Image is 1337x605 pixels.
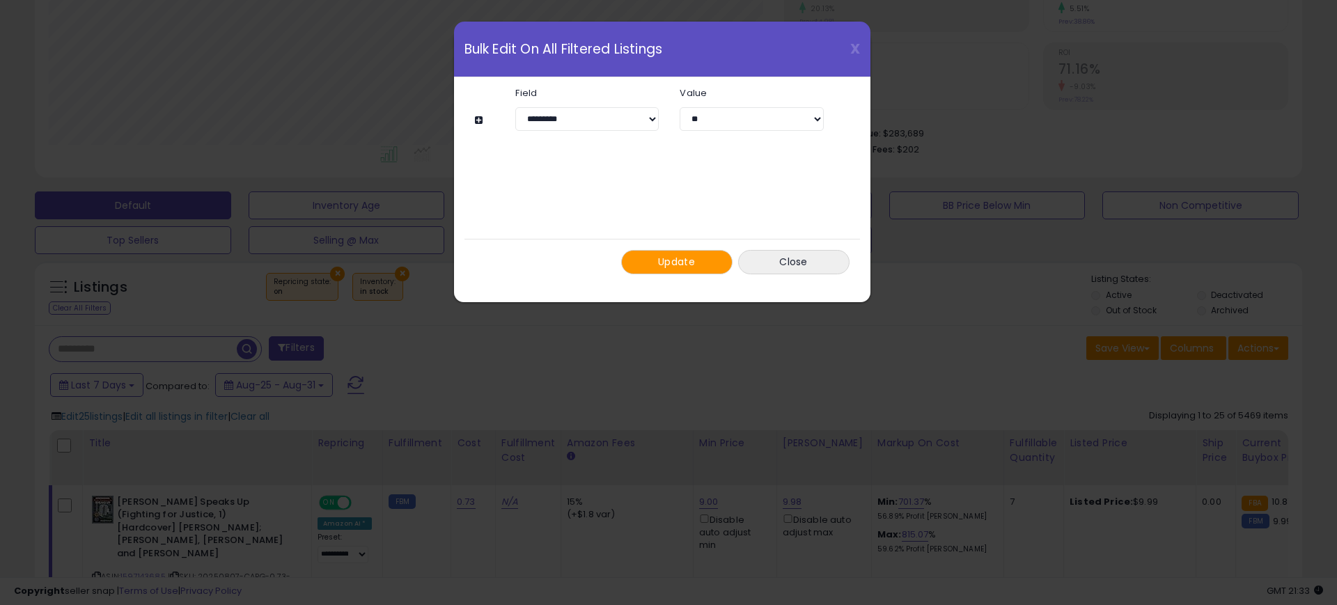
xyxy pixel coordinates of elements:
button: Close [738,250,850,274]
span: Bulk Edit On All Filtered Listings [464,42,663,56]
span: Update [658,255,695,269]
label: Field [505,88,669,97]
label: Value [669,88,834,97]
span: X [850,39,860,58]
